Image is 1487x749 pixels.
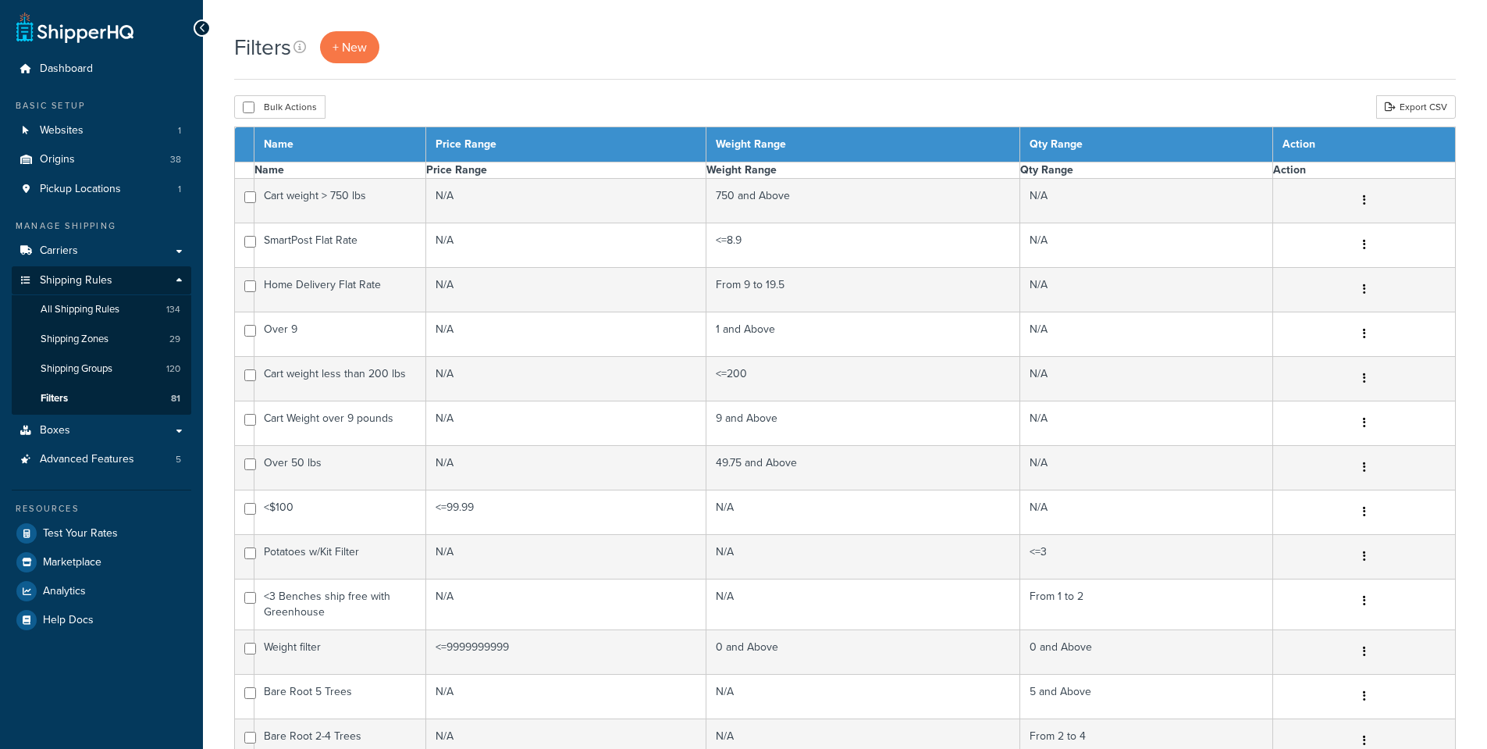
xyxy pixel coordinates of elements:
span: Marketplace [43,556,101,569]
td: Potatoes w/Kit Filter [254,535,426,580]
td: N/A [1019,312,1273,357]
a: Advanced Features 5 [12,445,191,474]
a: Marketplace [12,548,191,576]
span: Pickup Locations [40,183,121,196]
td: N/A [1019,446,1273,490]
td: 0 and Above [1019,630,1273,675]
td: Over 9 [254,312,426,357]
a: Analytics [12,577,191,605]
th: Qty Range [1019,162,1273,179]
span: Origins [40,153,75,166]
th: Name [254,162,426,179]
td: 5 and Above [1019,675,1273,719]
span: 5 [176,453,181,466]
td: N/A [425,675,706,719]
li: Origins [12,145,191,174]
span: 29 [169,333,180,346]
button: Bulk Actions [234,95,326,119]
a: Export CSV [1376,95,1456,119]
td: N/A [706,490,1019,535]
td: N/A [425,401,706,446]
span: 120 [166,362,180,376]
td: <$100 [254,490,426,535]
span: 38 [170,153,181,166]
td: N/A [425,223,706,268]
span: Websites [40,124,84,137]
div: Basic Setup [12,99,191,112]
td: 750 and Above [706,179,1019,223]
span: Shipping Groups [41,362,112,376]
th: Action [1273,162,1456,179]
td: N/A [1019,357,1273,401]
a: Pickup Locations 1 [12,175,191,204]
td: N/A [706,580,1019,630]
td: N/A [425,357,706,401]
td: N/A [1019,268,1273,312]
span: 134 [166,303,180,316]
li: Dashboard [12,55,191,84]
a: Origins 38 [12,145,191,174]
li: Shipping Groups [12,355,191,383]
td: From 1 to 2 [1019,580,1273,630]
span: + New [333,38,367,56]
li: Shipping Rules [12,266,191,415]
a: Help Docs [12,606,191,634]
span: Analytics [43,585,86,598]
td: SmartPost Flat Rate [254,223,426,268]
li: Websites [12,116,191,145]
span: Dashboard [40,62,93,76]
td: N/A [425,312,706,357]
li: Filters [12,384,191,413]
td: Cart Weight over 9 pounds [254,401,426,446]
td: 1 and Above [706,312,1019,357]
td: <=200 [706,357,1019,401]
td: N/A [425,268,706,312]
th: Name [254,127,426,162]
td: Over 50 lbs [254,446,426,490]
td: N/A [706,535,1019,580]
li: Pickup Locations [12,175,191,204]
th: Weight Range [706,162,1019,179]
th: Price Range [425,162,706,179]
a: All Shipping Rules 134 [12,295,191,324]
span: Carriers [40,244,78,258]
td: Bare Root 5 Trees [254,675,426,719]
td: Home Delivery Flat Rate [254,268,426,312]
td: <3 Benches ship free with Greenhouse [254,580,426,630]
span: 81 [171,392,180,405]
td: 49.75 and Above [706,446,1019,490]
td: N/A [1019,223,1273,268]
td: <=8.9 [706,223,1019,268]
td: Cart weight less than 200 lbs [254,357,426,401]
div: Manage Shipping [12,219,191,233]
a: Websites 1 [12,116,191,145]
a: + New [320,31,379,63]
td: N/A [425,580,706,630]
a: Shipping Groups 120 [12,355,191,383]
a: Boxes [12,416,191,445]
td: Cart weight > 750 lbs [254,179,426,223]
td: N/A [1019,401,1273,446]
a: Carriers [12,237,191,266]
span: Advanced Features [40,453,134,466]
td: N/A [706,675,1019,719]
th: Action [1273,127,1456,162]
span: Test Your Rates [43,527,118,540]
td: 0 and Above [706,630,1019,675]
th: Weight Range [706,127,1019,162]
div: Resources [12,502,191,515]
td: 9 and Above [706,401,1019,446]
a: Filters 81 [12,384,191,413]
li: Shipping Zones [12,325,191,354]
a: Shipping Zones 29 [12,325,191,354]
a: ShipperHQ Home [16,12,133,43]
a: Test Your Rates [12,519,191,547]
td: Weight filter [254,630,426,675]
span: All Shipping Rules [41,303,119,316]
span: Help Docs [43,614,94,627]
